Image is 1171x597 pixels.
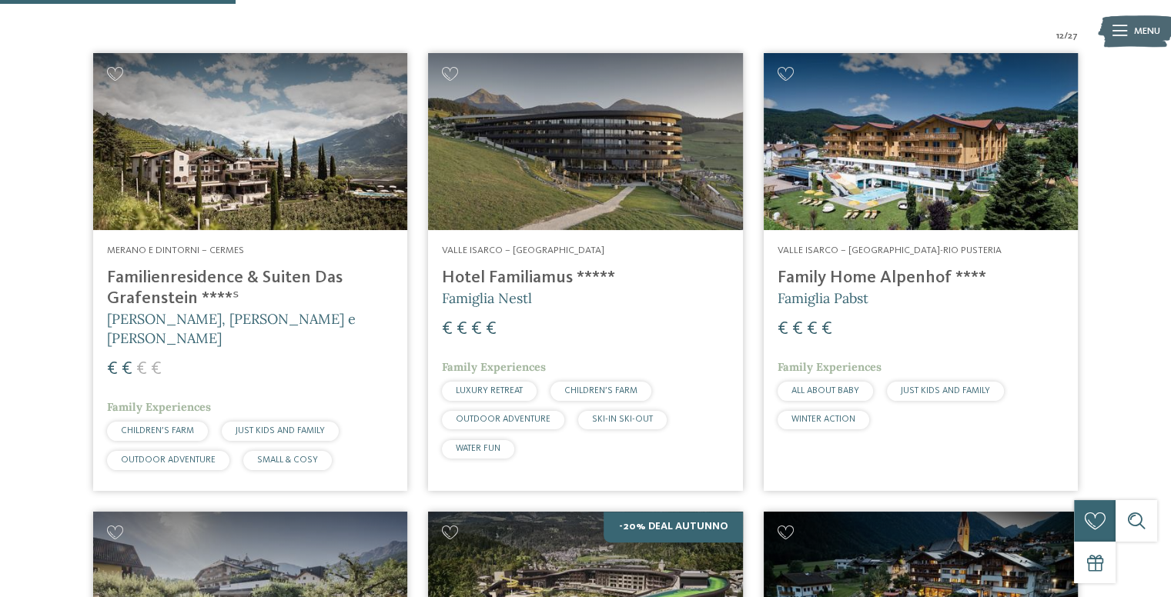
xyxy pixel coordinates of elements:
span: 27 [1068,29,1078,43]
span: Merano e dintorni – Cermes [107,245,244,255]
span: Family Experiences [442,360,546,374]
a: Cercate un hotel per famiglie? Qui troverete solo i migliori! Valle Isarco – [GEOGRAPHIC_DATA] Ho... [428,53,742,491]
span: JUST KIDS AND FAMILY [236,426,325,435]
span: € [807,320,818,339]
span: Family Experiences [778,360,882,374]
span: Family Experiences [107,400,211,414]
img: Cercate un hotel per famiglie? Qui troverete solo i migliori! [428,53,742,230]
span: LUXURY RETREAT [456,386,523,395]
span: Valle Isarco – [GEOGRAPHIC_DATA] [442,245,604,255]
span: OUTDOOR ADVENTURE [456,415,550,424]
a: Cercate un hotel per famiglie? Qui troverete solo i migliori! Valle Isarco – [GEOGRAPHIC_DATA]-Ri... [764,53,1078,491]
span: JUST KIDS AND FAMILY [901,386,990,395]
span: € [471,320,482,339]
span: € [821,320,832,339]
img: Cercate un hotel per famiglie? Qui troverete solo i migliori! [93,53,407,230]
span: € [136,360,147,379]
span: / [1064,29,1068,43]
span: Famiglia Pabst [778,289,868,307]
span: € [778,320,788,339]
span: € [122,360,132,379]
span: WATER FUN [456,444,500,453]
span: WINTER ACTION [791,415,855,424]
span: € [151,360,162,379]
span: CHILDREN’S FARM [121,426,194,435]
span: € [107,360,118,379]
span: Valle Isarco – [GEOGRAPHIC_DATA]-Rio Pusteria [778,245,1002,255]
span: ALL ABOUT BABY [791,386,859,395]
span: 12 [1056,29,1064,43]
a: Cercate un hotel per famiglie? Qui troverete solo i migliori! Merano e dintorni – Cermes Familien... [93,53,407,491]
span: [PERSON_NAME], [PERSON_NAME] e [PERSON_NAME] [107,310,356,347]
span: SMALL & COSY [257,455,318,465]
span: CHILDREN’S FARM [564,386,637,395]
span: € [457,320,467,339]
span: SKI-IN SKI-OUT [592,415,653,424]
span: OUTDOOR ADVENTURE [121,455,216,465]
span: € [792,320,803,339]
span: € [486,320,497,339]
span: Famiglia Nestl [442,289,532,307]
img: Family Home Alpenhof **** [764,53,1078,230]
h4: Familienresidence & Suiten Das Grafenstein ****ˢ [107,268,393,309]
span: € [442,320,453,339]
h4: Family Home Alpenhof **** [778,268,1064,288]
